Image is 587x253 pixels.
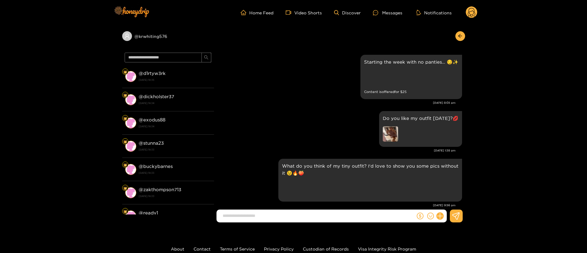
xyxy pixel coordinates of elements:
[286,10,322,15] a: Video Shorts
[123,140,127,143] img: Fan Level
[458,34,462,39] span: arrow-left
[360,55,462,99] div: Sep. 22, 8:03 pm
[241,10,273,15] a: Home Feed
[139,124,211,129] strong: [DATE] 18:34
[139,164,173,169] strong: @ buckybarnes
[282,162,458,177] p: What do you think of my tiny outfit? I'd love to show you some pics without it 😉🔥🍑
[139,71,166,76] strong: @ d1rtyw3rk
[383,115,458,122] p: Do you like my outfit [DATE]?💋
[125,94,136,105] img: conversation
[220,247,255,251] a: Terms of Service
[455,31,465,41] button: arrow-left
[201,53,211,62] button: search
[123,70,127,74] img: Fan Level
[125,164,136,175] img: conversation
[217,148,456,153] div: [DATE] 1:38 pm
[427,213,434,219] span: smile
[123,163,127,167] img: Fan Level
[415,9,453,16] button: Notifications
[139,100,211,106] strong: [DATE] 18:34
[139,193,211,199] strong: [DATE] 18:33
[379,111,462,147] div: Sep. 23, 1:38 pm
[124,33,130,39] span: user
[123,186,127,190] img: Fan Level
[122,31,214,41] div: @krwhiting576
[139,170,211,176] strong: [DATE] 18:33
[364,88,458,95] small: Content is offered for $ 25
[416,211,425,221] button: dollar
[125,210,136,221] img: conversation
[217,203,456,207] div: [DATE] 9:56 pm
[139,147,211,152] strong: [DATE] 18:33
[125,117,136,128] img: conversation
[139,140,164,146] strong: @ stunna23
[264,247,294,251] a: Privacy Policy
[139,77,211,83] strong: [DATE] 18:35
[358,247,416,251] a: Visa Integrity Risk Program
[278,159,462,202] div: Sep. 23, 9:56 pm
[334,10,361,15] a: Discover
[123,117,127,120] img: Fan Level
[123,93,127,97] img: Fan Level
[303,247,349,251] a: Custodian of Records
[139,210,158,215] strong: @ ready1
[241,10,249,15] span: home
[383,126,398,142] img: preview
[123,210,127,213] img: Fan Level
[125,141,136,152] img: conversation
[373,9,402,16] div: Messages
[364,58,458,65] p: Starting the week with no panties… 😏✨
[286,10,294,15] span: video-camera
[194,247,211,251] a: Contact
[139,94,174,99] strong: @ dickholster37
[139,187,181,192] strong: @ zakthompson713
[125,187,136,198] img: conversation
[204,55,209,60] span: search
[217,101,456,105] div: [DATE] 8:03 pm
[125,71,136,82] img: conversation
[417,213,423,219] span: dollar
[171,247,184,251] a: About
[139,117,165,122] strong: @ exodus88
